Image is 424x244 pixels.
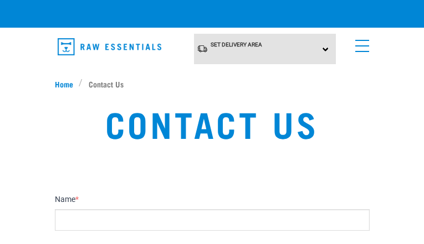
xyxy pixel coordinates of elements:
[55,78,370,90] nav: breadcrumbs
[55,195,370,205] label: Name
[55,78,73,90] span: Home
[350,33,370,53] a: menu
[197,44,208,53] img: van-moving.png
[55,103,370,143] h1: Contact Us
[55,78,79,90] a: Home
[58,38,161,55] img: Raw Essentials Logo
[211,41,262,48] span: Set Delivery Area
